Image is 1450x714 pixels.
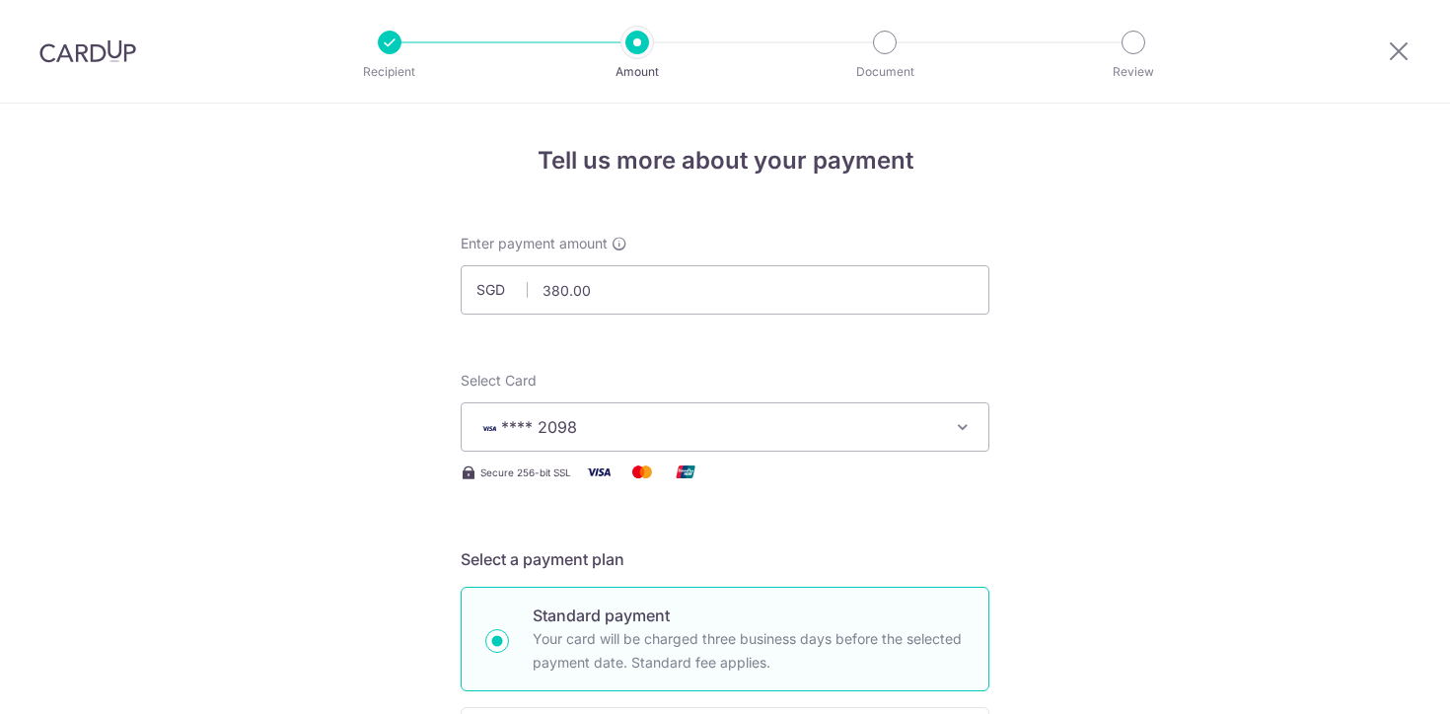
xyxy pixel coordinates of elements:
[666,460,705,484] img: Union Pay
[476,280,528,300] span: SGD
[477,421,501,435] img: VISA
[461,547,989,571] h5: Select a payment plan
[461,143,989,178] h4: Tell us more about your payment
[1060,62,1206,82] p: Review
[622,460,662,484] img: Mastercard
[461,234,608,253] span: Enter payment amount
[317,62,463,82] p: Recipient
[39,39,136,63] img: CardUp
[533,627,965,675] p: Your card will be charged three business days before the selected payment date. Standard fee appl...
[461,372,537,389] span: translation missing: en.payables.payment_networks.credit_card.summary.labels.select_card
[812,62,958,82] p: Document
[533,604,965,627] p: Standard payment
[564,62,710,82] p: Amount
[480,464,571,480] span: Secure 256-bit SSL
[461,265,989,315] input: 0.00
[579,460,618,484] img: Visa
